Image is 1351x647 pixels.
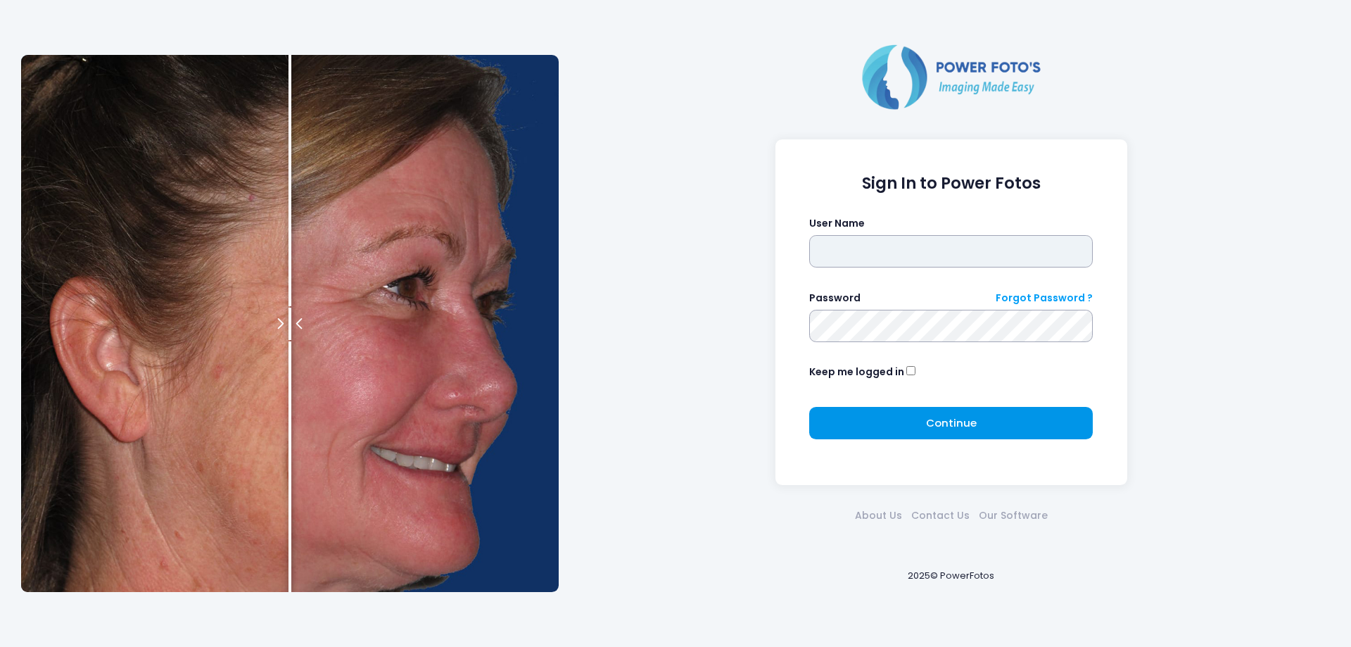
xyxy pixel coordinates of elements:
button: Continue [809,407,1093,439]
a: About Us [850,508,906,523]
a: Forgot Password ? [996,291,1093,306]
a: Contact Us [906,508,974,523]
img: Logo [856,42,1046,112]
h1: Sign In to Power Fotos [809,174,1093,193]
label: Password [809,291,861,306]
a: Our Software [974,508,1052,523]
span: Continue [926,415,977,430]
label: User Name [809,216,865,231]
label: Keep me logged in [809,365,904,379]
div: 2025© PowerFotos [572,546,1330,605]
